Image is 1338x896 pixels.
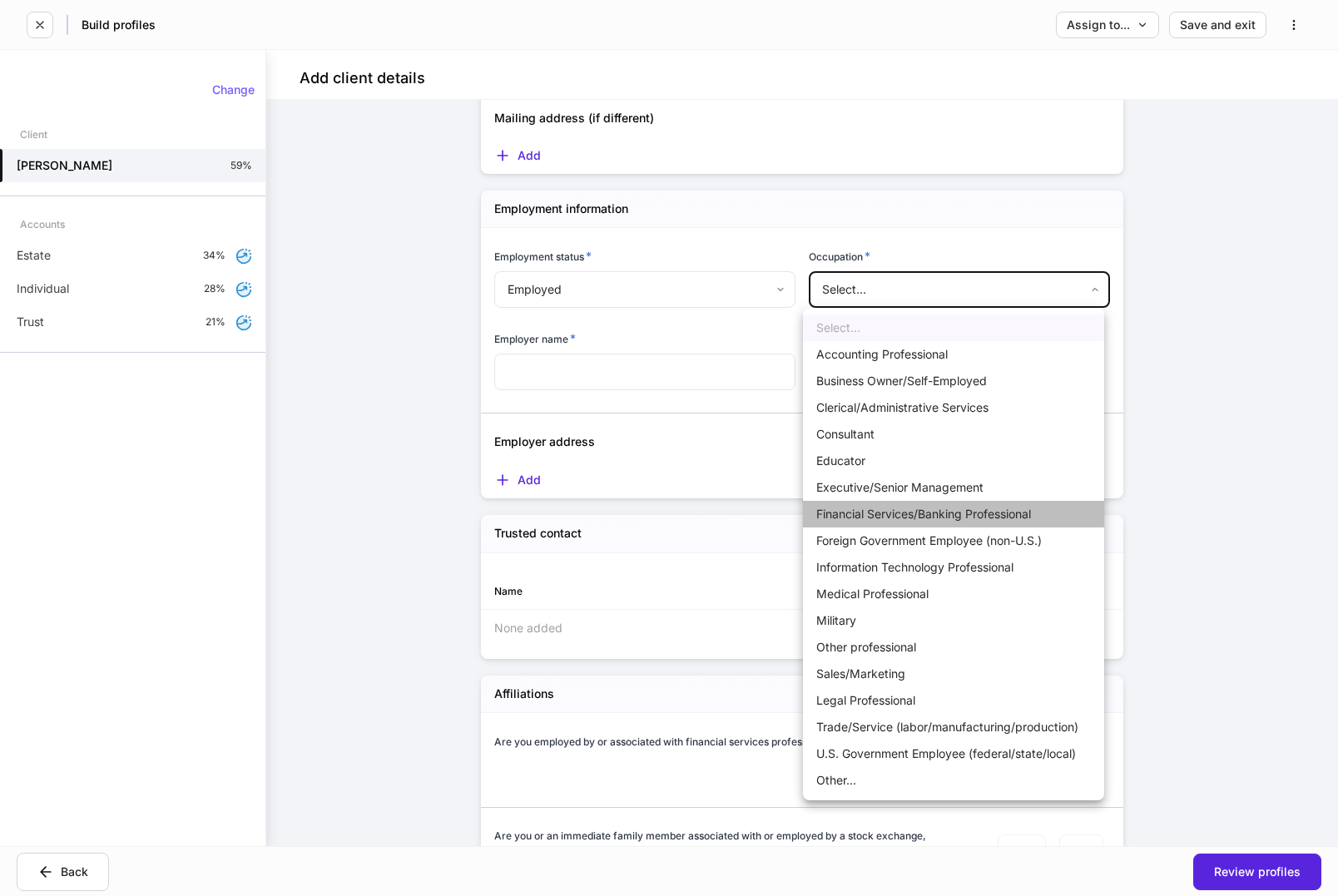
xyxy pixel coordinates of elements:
[803,474,1104,501] li: Executive/Senior Management
[803,501,1104,527] li: Financial Services/Banking Professional
[803,448,1104,474] li: Educator
[803,421,1104,448] li: Consultant
[803,767,1104,794] li: Other...
[803,740,1104,767] li: U.S. Government Employee (federal/state/local)
[803,341,1104,368] li: Accounting Professional
[803,394,1104,421] li: Clerical/Administrative Services
[803,634,1104,661] li: Other professional
[803,687,1104,714] li: Legal Professional
[803,554,1104,581] li: Information Technology Professional
[803,714,1104,740] li: Trade/Service (labor/manufacturing/production)
[803,661,1104,687] li: Sales/Marketing
[803,368,1104,394] li: Business Owner/Self-Employed
[803,581,1104,607] li: Medical Professional
[803,527,1104,554] li: Foreign Government Employee (non-U.S.)
[803,607,1104,634] li: Military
